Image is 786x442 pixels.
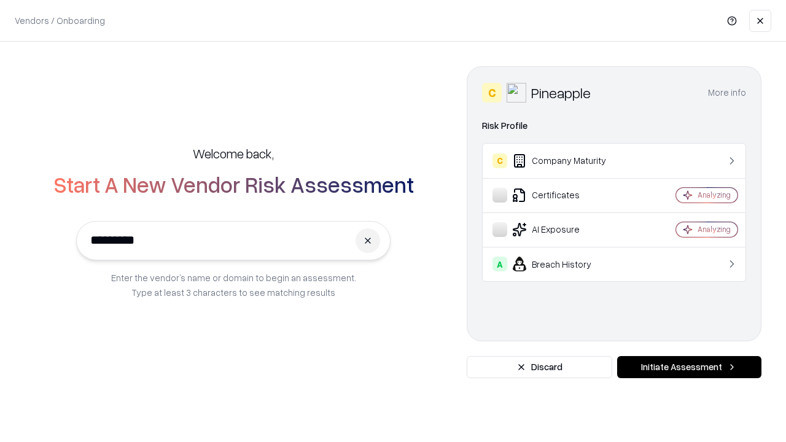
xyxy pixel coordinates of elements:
[617,356,761,378] button: Initiate Assessment
[467,356,612,378] button: Discard
[698,224,731,235] div: Analyzing
[492,153,507,168] div: C
[507,83,526,103] img: Pineapple
[492,188,639,203] div: Certificates
[708,82,746,104] button: More info
[482,118,746,133] div: Risk Profile
[15,14,105,27] p: Vendors / Onboarding
[482,83,502,103] div: C
[193,145,274,162] h5: Welcome back,
[492,257,639,271] div: Breach History
[492,153,639,168] div: Company Maturity
[492,257,507,271] div: A
[53,172,414,196] h2: Start A New Vendor Risk Assessment
[698,190,731,200] div: Analyzing
[531,83,591,103] div: Pineapple
[111,270,356,300] p: Enter the vendor’s name or domain to begin an assessment. Type at least 3 characters to see match...
[492,222,639,237] div: AI Exposure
